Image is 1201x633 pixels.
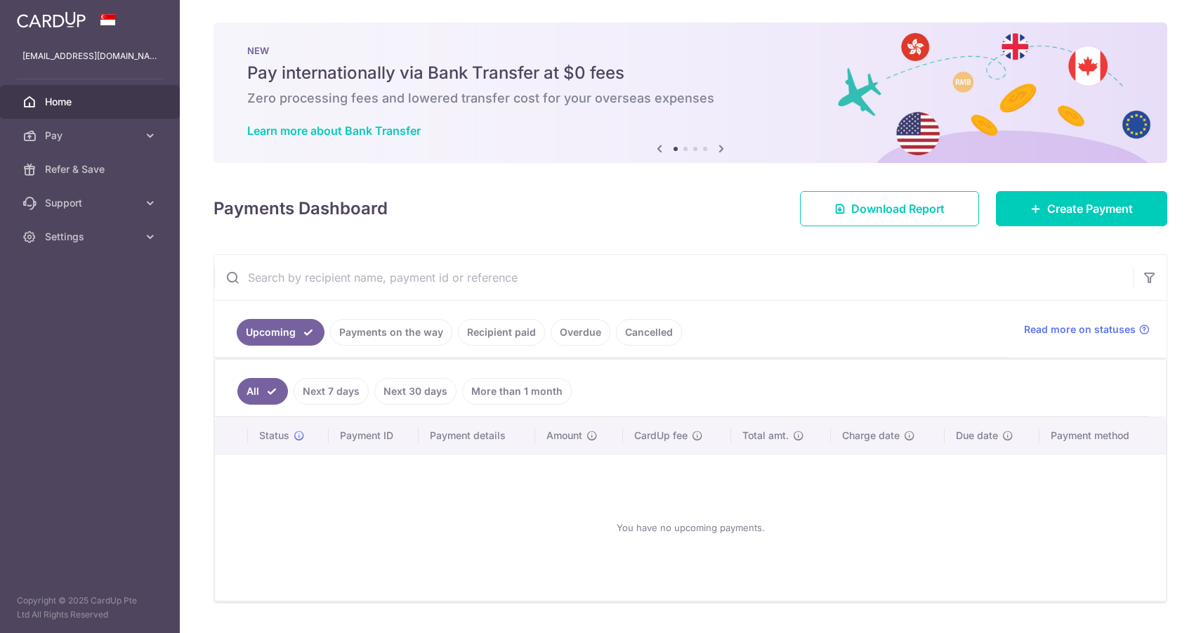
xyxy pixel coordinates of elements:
[996,191,1167,226] a: Create Payment
[214,255,1133,300] input: Search by recipient name, payment id or reference
[45,230,138,244] span: Settings
[237,378,288,405] a: All
[330,319,452,346] a: Payments on the way
[374,378,457,405] a: Next 30 days
[842,429,900,443] span: Charge date
[259,429,289,443] span: Status
[45,95,138,109] span: Home
[232,466,1149,589] div: You have no upcoming payments.
[546,429,582,443] span: Amount
[214,22,1167,163] img: Bank transfer banner
[1047,200,1133,217] span: Create Payment
[45,129,138,143] span: Pay
[956,429,998,443] span: Due date
[616,319,682,346] a: Cancelled
[294,378,369,405] a: Next 7 days
[1039,417,1166,454] th: Payment method
[45,196,138,210] span: Support
[419,417,535,454] th: Payment details
[17,11,86,28] img: CardUp
[247,90,1134,107] h6: Zero processing fees and lowered transfer cost for your overseas expenses
[634,429,688,443] span: CardUp fee
[247,45,1134,56] p: NEW
[329,417,419,454] th: Payment ID
[45,162,138,176] span: Refer & Save
[1024,322,1136,337] span: Read more on statuses
[800,191,979,226] a: Download Report
[237,319,324,346] a: Upcoming
[458,319,545,346] a: Recipient paid
[247,124,421,138] a: Learn more about Bank Transfer
[851,200,945,217] span: Download Report
[214,196,388,221] h4: Payments Dashboard
[551,319,610,346] a: Overdue
[22,49,157,63] p: [EMAIL_ADDRESS][DOMAIN_NAME]
[1024,322,1150,337] a: Read more on statuses
[247,62,1134,84] h5: Pay internationally via Bank Transfer at $0 fees
[742,429,789,443] span: Total amt.
[462,378,572,405] a: More than 1 month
